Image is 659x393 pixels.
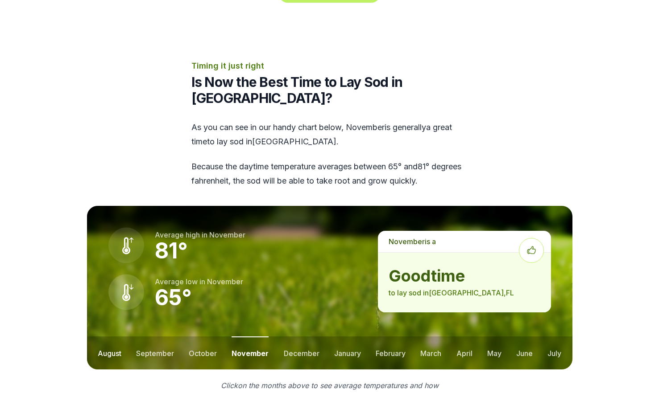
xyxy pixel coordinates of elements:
[378,231,551,252] p: is a
[155,229,245,240] p: Average high in
[189,336,217,369] button: october
[376,336,406,369] button: february
[155,237,188,264] strong: 81 °
[191,120,468,188] div: As you can see in our handy chart below, is generally a great time to lay sod in [GEOGRAPHIC_DATA] .
[209,230,245,239] span: november
[207,277,243,286] span: november
[456,336,472,369] button: april
[98,336,121,369] button: august
[547,336,561,369] button: july
[389,287,540,298] p: to lay sod in [GEOGRAPHIC_DATA] , FL
[191,74,468,106] h2: Is Now the Best Time to Lay Sod in [GEOGRAPHIC_DATA]?
[420,336,441,369] button: march
[389,237,425,246] span: november
[346,123,385,132] span: november
[284,336,319,369] button: december
[487,336,502,369] button: may
[155,284,192,311] strong: 65 °
[136,336,174,369] button: september
[191,60,468,72] p: Timing it just right
[389,267,540,285] strong: good time
[191,160,468,188] p: Because the daytime temperature averages between 65 ° and 81 ° degrees fahrenheit, the sod will b...
[232,336,269,369] button: november
[516,336,533,369] button: june
[155,276,243,287] p: Average low in
[334,336,361,369] button: january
